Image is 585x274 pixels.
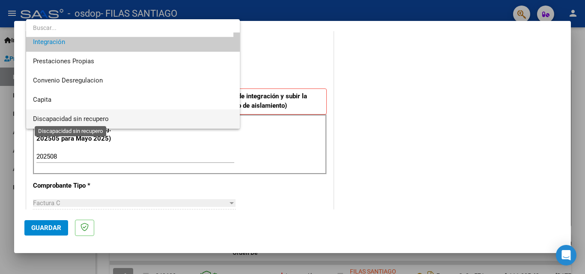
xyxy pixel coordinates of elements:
[33,115,109,123] span: Discapacidad sin recupero
[33,77,103,84] span: Convenio Desregulacion
[33,57,94,65] span: Prestaciones Propias
[33,38,65,46] span: Integración
[556,245,576,265] div: Open Intercom Messenger
[33,96,51,103] span: Capita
